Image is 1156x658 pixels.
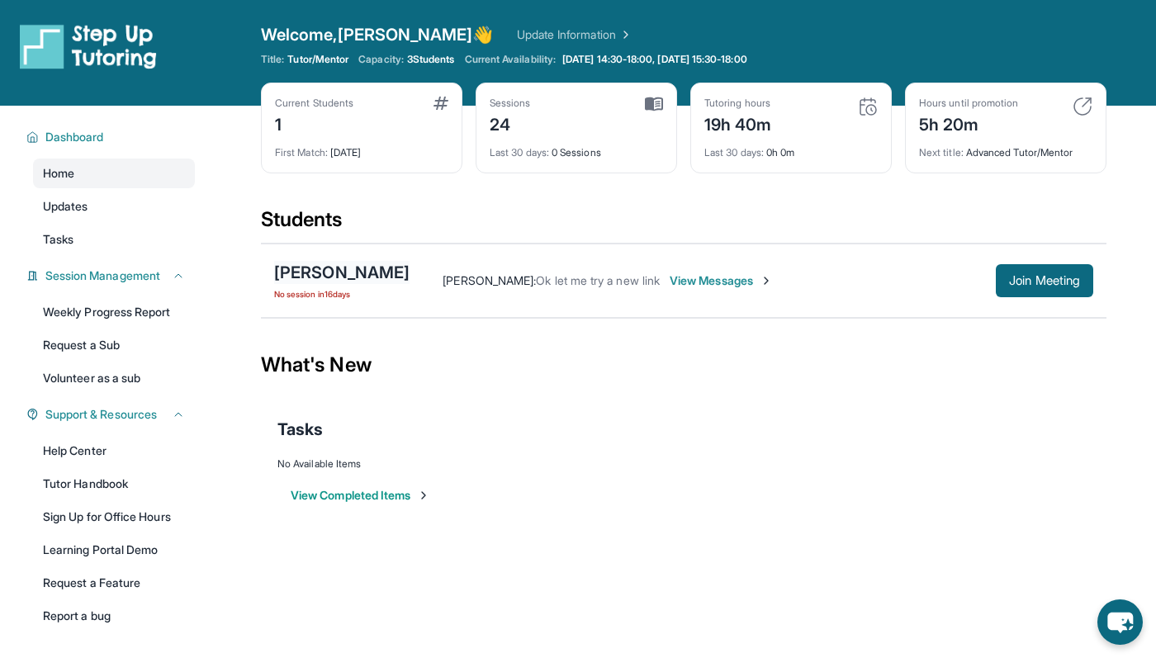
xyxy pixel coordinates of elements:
a: Learning Portal Demo [33,535,195,565]
span: First Match : [275,146,328,159]
img: card [858,97,878,116]
span: Next title : [919,146,964,159]
img: Chevron-Right [760,274,773,287]
span: Support & Resources [45,406,157,423]
span: Welcome, [PERSON_NAME] 👋 [261,23,494,46]
a: Report a bug [33,601,195,631]
span: Join Meeting [1009,276,1080,286]
span: Last 30 days : [490,146,549,159]
div: 0h 0m [704,136,878,159]
button: Session Management [39,267,185,284]
div: 24 [490,110,531,136]
span: Dashboard [45,129,104,145]
div: 19h 40m [704,110,772,136]
span: Capacity: [358,53,404,66]
div: Hours until promotion [919,97,1018,110]
span: Tasks [277,418,323,441]
div: Sessions [490,97,531,110]
button: Dashboard [39,129,185,145]
div: 0 Sessions [490,136,663,159]
span: Tutor/Mentor [287,53,348,66]
div: [DATE] [275,136,448,159]
span: View Messages [670,272,773,289]
div: What's New [261,329,1106,401]
a: Weekly Progress Report [33,297,195,327]
a: Help Center [33,436,195,466]
button: Support & Resources [39,406,185,423]
a: Home [33,159,195,188]
img: card [1073,97,1092,116]
div: Tutoring hours [704,97,772,110]
a: Volunteer as a sub [33,363,195,393]
div: Advanced Tutor/Mentor [919,136,1092,159]
span: No session in 16 days [274,287,410,301]
span: Tasks [43,231,73,248]
span: Home [43,165,74,182]
span: Title: [261,53,284,66]
a: Updates [33,192,195,221]
a: Tutor Handbook [33,469,195,499]
div: 1 [275,110,353,136]
div: Current Students [275,97,353,110]
div: [PERSON_NAME] [274,261,410,284]
span: 3 Students [407,53,455,66]
a: Request a Feature [33,568,195,598]
button: chat-button [1097,599,1143,645]
button: Join Meeting [996,264,1093,297]
img: Chevron Right [616,26,632,43]
img: card [645,97,663,111]
span: Current Availability: [465,53,556,66]
img: card [433,97,448,110]
div: No Available Items [277,457,1090,471]
span: [DATE] 14:30-18:00, [DATE] 15:30-18:00 [562,53,747,66]
a: Update Information [517,26,632,43]
span: Ok let me try a new link [536,273,660,287]
a: Request a Sub [33,330,195,360]
span: [PERSON_NAME] : [443,273,536,287]
img: logo [20,23,157,69]
span: Last 30 days : [704,146,764,159]
button: View Completed Items [291,487,430,504]
span: Session Management [45,267,160,284]
a: Sign Up for Office Hours [33,502,195,532]
a: Tasks [33,225,195,254]
span: Updates [43,198,88,215]
a: [DATE] 14:30-18:00, [DATE] 15:30-18:00 [559,53,751,66]
div: 5h 20m [919,110,1018,136]
div: Students [261,206,1106,243]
